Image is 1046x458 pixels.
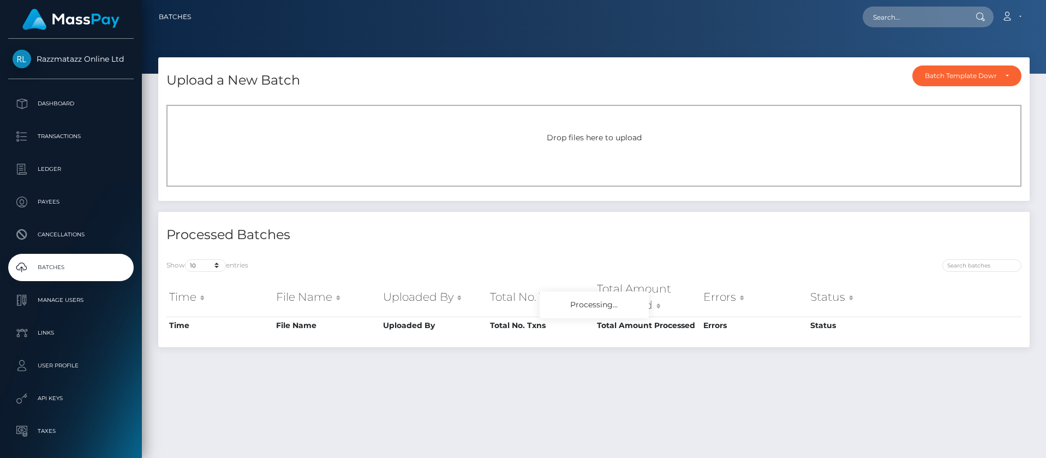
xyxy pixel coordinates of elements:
[925,72,996,80] div: Batch Template Download
[166,317,273,334] th: Time
[8,90,134,117] a: Dashboard
[166,259,248,272] label: Show entries
[701,317,808,334] th: Errors
[8,123,134,150] a: Transactions
[273,278,380,317] th: File Name
[13,50,31,68] img: Razzmatazz Online Ltd
[594,317,701,334] th: Total Amount Processed
[8,254,134,281] a: Batches
[942,259,1021,272] input: Search batches
[13,358,129,374] p: User Profile
[8,221,134,248] a: Cancellations
[13,194,129,210] p: Payees
[13,390,129,407] p: API Keys
[808,278,914,317] th: Status
[13,161,129,177] p: Ledger
[487,317,594,334] th: Total No. Txns
[159,5,191,28] a: Batches
[701,278,808,317] th: Errors
[380,317,487,334] th: Uploaded By
[273,317,380,334] th: File Name
[863,7,965,27] input: Search...
[13,423,129,439] p: Taxes
[8,188,134,216] a: Payees
[808,317,914,334] th: Status
[8,418,134,445] a: Taxes
[594,278,701,317] th: Total Amount Processed
[8,156,134,183] a: Ledger
[185,259,226,272] select: Showentries
[13,227,129,243] p: Cancellations
[8,54,134,64] span: Razzmatazz Online Ltd
[8,319,134,347] a: Links
[13,96,129,112] p: Dashboard
[547,133,642,142] span: Drop files here to upload
[540,292,649,318] div: Processing...
[166,225,586,245] h4: Processed Batches
[13,325,129,341] p: Links
[166,71,300,90] h4: Upload a New Batch
[380,278,487,317] th: Uploaded By
[487,278,594,317] th: Total No. Txns
[8,287,134,314] a: Manage Users
[912,66,1021,86] button: Batch Template Download
[8,352,134,379] a: User Profile
[166,278,273,317] th: Time
[13,292,129,308] p: Manage Users
[8,385,134,412] a: API Keys
[13,259,129,276] p: Batches
[22,9,119,30] img: MassPay Logo
[13,128,129,145] p: Transactions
